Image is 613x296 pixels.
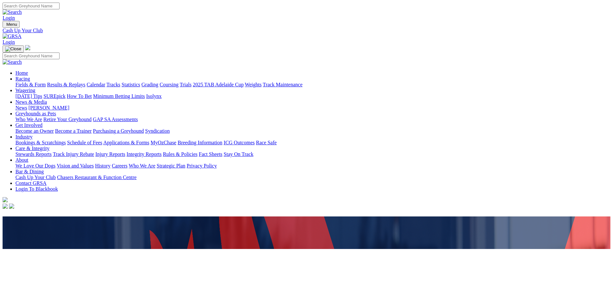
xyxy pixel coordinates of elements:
button: Toggle navigation [3,45,24,53]
a: Stewards Reports [15,151,51,157]
input: Search [3,3,60,9]
a: News & Media [15,99,47,105]
a: Home [15,70,28,76]
a: Login [3,39,15,45]
a: Integrity Reports [126,151,162,157]
img: logo-grsa-white.png [3,197,8,202]
a: Weights [245,82,262,87]
a: Minimum Betting Limits [93,93,145,99]
a: Contact GRSA [15,180,46,186]
a: GAP SA Assessments [93,117,138,122]
a: MyOzChase [151,140,176,145]
a: About [15,157,28,163]
a: Vision and Values [57,163,94,168]
a: Who We Are [129,163,155,168]
img: Search [3,9,22,15]
a: Who We Are [15,117,42,122]
a: We Love Our Dogs [15,163,55,168]
a: [DATE] Tips [15,93,42,99]
a: Calendar [87,82,105,87]
a: How To Bet [67,93,92,99]
a: Syndication [145,128,170,134]
a: Tracks [107,82,120,87]
a: Bar & Dining [15,169,44,174]
a: Fact Sheets [199,151,222,157]
a: Become a Trainer [55,128,92,134]
span: Menu [6,22,17,27]
a: News [15,105,27,110]
div: Greyhounds as Pets [15,117,610,122]
a: Isolynx [146,93,162,99]
a: Stay On Track [224,151,253,157]
div: Care & Integrity [15,151,610,157]
img: logo-grsa-white.png [25,45,30,50]
a: SUREpick [43,93,65,99]
a: Login To Blackbook [15,186,58,192]
img: Close [5,46,21,52]
a: Breeding Information [178,140,222,145]
a: Bookings & Scratchings [15,140,66,145]
a: Results & Replays [47,82,85,87]
a: Grading [142,82,158,87]
a: Care & Integrity [15,146,50,151]
a: Schedule of Fees [67,140,102,145]
div: Bar & Dining [15,175,610,180]
a: Login [3,15,15,21]
div: Wagering [15,93,610,99]
img: Search [3,59,22,65]
a: ICG Outcomes [224,140,255,145]
a: Fields & Form [15,82,46,87]
a: Injury Reports [95,151,125,157]
a: Track Maintenance [263,82,302,87]
a: Retire Your Greyhound [43,117,92,122]
a: Coursing [160,82,179,87]
a: Cash Up Your Club [15,175,56,180]
a: History [95,163,110,168]
button: Toggle navigation [3,21,20,28]
a: Greyhounds as Pets [15,111,56,116]
a: Racing [15,76,30,81]
a: Wagering [15,88,35,93]
div: About [15,163,610,169]
a: Rules & Policies [163,151,198,157]
a: Privacy Policy [187,163,217,168]
a: Trials [180,82,191,87]
a: Applications & Forms [103,140,149,145]
a: Careers [112,163,127,168]
a: Cash Up Your Club [3,28,610,33]
a: [PERSON_NAME] [28,105,69,110]
img: twitter.svg [9,204,14,209]
a: 2025 TAB Adelaide Cup [193,82,244,87]
a: Track Injury Rebate [53,151,94,157]
a: Get Involved [15,122,42,128]
a: Race Safe [256,140,276,145]
div: News & Media [15,105,610,111]
a: Purchasing a Greyhound [93,128,144,134]
a: Industry [15,134,33,139]
a: Become an Owner [15,128,54,134]
img: GRSA [3,33,22,39]
div: Get Involved [15,128,610,134]
div: Industry [15,140,610,146]
a: Strategic Plan [157,163,185,168]
div: Racing [15,82,610,88]
a: Statistics [122,82,140,87]
input: Search [3,53,60,59]
img: facebook.svg [3,204,8,209]
a: Chasers Restaurant & Function Centre [57,175,136,180]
